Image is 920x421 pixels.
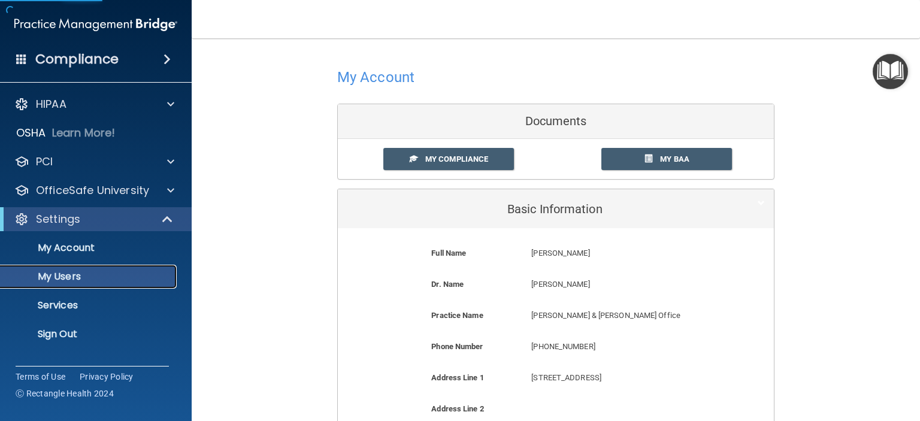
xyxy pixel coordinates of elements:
[36,155,53,169] p: PCI
[80,371,134,383] a: Privacy Policy
[531,308,713,323] p: [PERSON_NAME] & [PERSON_NAME] Office
[36,212,80,226] p: Settings
[431,404,483,413] b: Address Line 2
[425,155,488,163] span: My Compliance
[431,280,464,289] b: Dr. Name
[8,242,171,254] p: My Account
[8,328,171,340] p: Sign Out
[36,183,149,198] p: OfficeSafe University
[431,311,483,320] b: Practice Name
[337,69,414,85] h4: My Account
[531,277,713,292] p: [PERSON_NAME]
[531,246,713,261] p: [PERSON_NAME]
[8,271,171,283] p: My Users
[8,299,171,311] p: Services
[16,371,65,383] a: Terms of Use
[14,183,174,198] a: OfficeSafe University
[16,387,114,399] span: Ⓒ Rectangle Health 2024
[52,126,116,140] p: Learn More!
[347,202,728,216] h5: Basic Information
[14,155,174,169] a: PCI
[347,195,765,222] a: Basic Information
[660,155,689,163] span: My BAA
[531,340,713,354] p: [PHONE_NUMBER]
[16,126,46,140] p: OSHA
[36,97,66,111] p: HIPAA
[873,54,908,89] button: Open Resource Center
[14,97,174,111] a: HIPAA
[35,51,119,68] h4: Compliance
[531,371,713,385] p: [STREET_ADDRESS]
[14,13,177,37] img: PMB logo
[431,373,483,382] b: Address Line 1
[338,104,774,139] div: Documents
[14,212,174,226] a: Settings
[431,342,483,351] b: Phone Number
[431,249,466,258] b: Full Name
